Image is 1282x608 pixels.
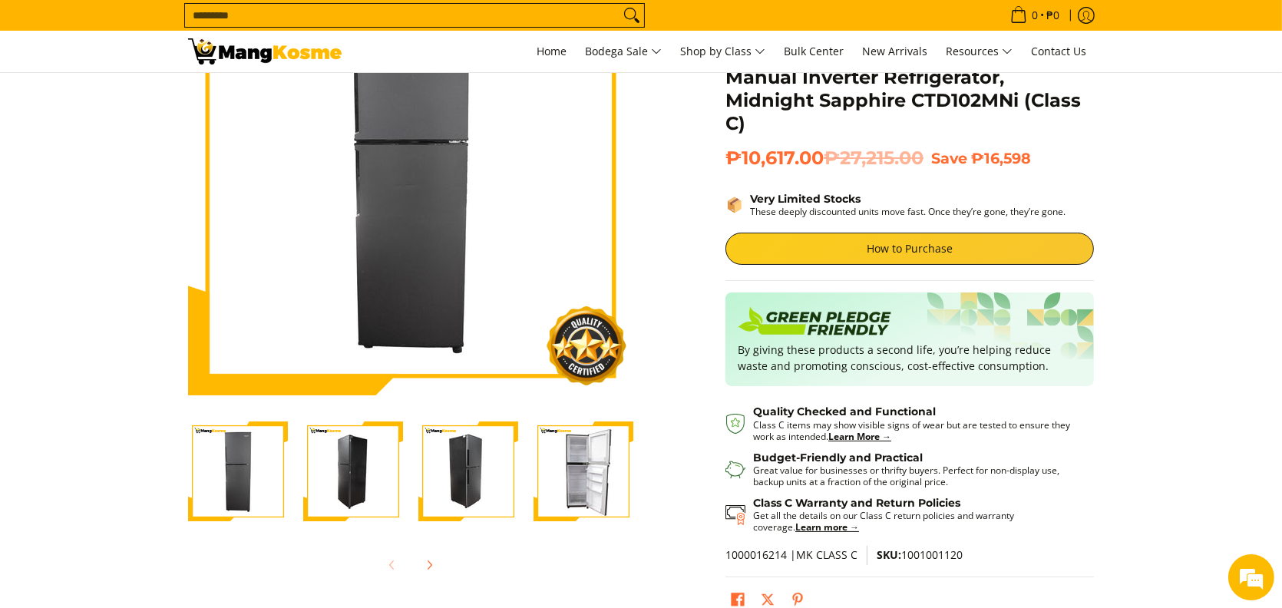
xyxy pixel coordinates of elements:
a: Shop by Class [672,31,773,72]
span: ₱0 [1044,10,1062,21]
img: Condura 10.1 Cu.Ft. Direct Cool TD Manual Inverter Refrigerator, Midnight Sapphire CTD102MNi (Cla... [534,421,633,521]
a: Bodega Sale [577,31,669,72]
a: How to Purchase [725,233,1094,265]
span: Save [931,149,967,167]
a: Learn more → [795,520,859,534]
span: Resources [946,42,1013,61]
p: Get all the details on our Class C return policies and warranty coverage. [753,510,1079,533]
a: Bulk Center [776,31,851,72]
p: Class C items may show visible signs of wear but are tested to ensure they work as intended. [753,419,1079,442]
span: 1001001120 [877,547,963,562]
a: New Arrivals [854,31,935,72]
img: Condura 10.1 Cu.Ft. Direct Cool TD Manual Inverter Refrigerator, Midnight Sapphire CTD102MNi (Cla... [188,421,288,521]
strong: Quality Checked and Functional [753,405,936,418]
p: By giving these products a second life, you’re helping reduce waste and promoting conscious, cost... [738,342,1082,374]
strong: Very Limited Stocks [750,192,861,206]
span: ₱10,617.00 [725,147,924,170]
strong: Budget-Friendly and Practical [753,451,923,464]
p: Great value for businesses or thrifty buyers. Perfect for non-display use, backup units at a frac... [753,464,1079,487]
a: Resources [938,31,1020,72]
img: Badge sustainability green pledge friendly [738,305,891,342]
p: These deeply discounted units move fast. Once they’re gone, they’re gone. [750,206,1066,217]
button: Next [412,548,446,582]
strong: Class C Warranty and Return Policies [753,496,960,510]
span: Home [537,44,567,58]
span: Bulk Center [784,44,844,58]
img: Condura 10.2 Cu.Ft. Direct Cool 2-Door Manual Inverter Ref l Mang Kosme [188,38,342,64]
span: ₱16,598 [971,149,1031,167]
a: Home [529,31,574,72]
img: Condura 10.1 Cu.Ft. Direct Cool TD Manual Inverter Refrigerator, Midnight Sapphire CTD102MNi (Cla... [303,421,403,521]
span: 0 [1029,10,1040,21]
a: Contact Us [1023,31,1094,72]
span: 1000016214 |MK CLASS C [725,547,857,562]
span: Shop by Class [680,42,765,61]
span: SKU: [877,547,901,562]
span: Bodega Sale [585,42,662,61]
img: Condura 10.1 Cu.Ft. Direct Cool TD Manual Inverter Refrigerator, Midnight Sapphire CTD102MNi (Cla... [418,421,518,521]
span: • [1006,7,1064,24]
a: Learn More → [828,430,891,443]
span: Contact Us [1031,44,1086,58]
button: Search [620,4,644,27]
h1: Condura 10.1 Cu.Ft. Direct Cool TD Manual Inverter Refrigerator, Midnight Sapphire CTD102MNi (Cla... [725,43,1094,135]
nav: Main Menu [357,31,1094,72]
span: New Arrivals [862,44,927,58]
del: ₱27,215.00 [824,147,924,170]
